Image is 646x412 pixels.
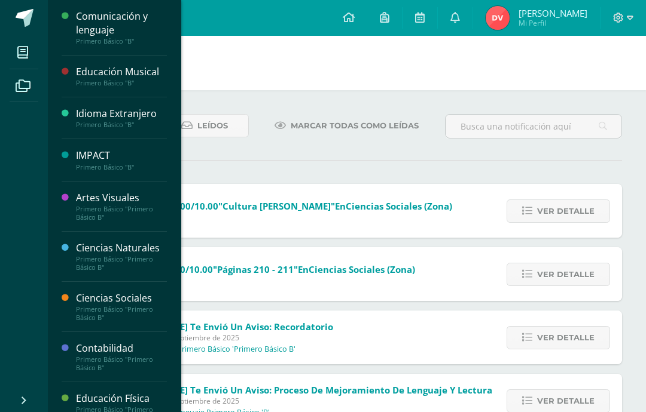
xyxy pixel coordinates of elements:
span: 3.00/10.00 [167,263,213,275]
div: Primero Básico "B" [76,163,167,171]
div: Primero Básico "Primero Básico B" [76,305,167,322]
a: Educación MusicalPrimero Básico "B" [76,65,167,87]
img: aaa1b8287a367fb90aef74bcd3af06a9.png [486,6,510,30]
div: Primero Básico "Primero Básico B" [76,355,167,372]
a: Ciencias NaturalesPrimero Básico "Primero Básico B" [76,241,167,272]
a: Comunicación y lenguajePrimero Básico "B" [76,10,167,45]
span: Ciencias Sociales (Zona) [309,263,415,275]
div: Comunicación y lenguaje [76,10,167,37]
a: Marcar todas como leídas [260,114,434,137]
span: Ver detalle [537,390,595,412]
a: Idioma ExtranjeroPrimero Básico "B" [76,107,167,129]
p: Ciencias Sociales Primero Básico 'Primero Básico B' [117,345,295,354]
span: [DATE] [121,212,452,222]
span: Leídos [197,115,228,137]
div: Ciencias Sociales [76,291,167,305]
span: Ciencias Sociales (Zona) [346,200,452,212]
div: Primero Básico "B" [76,121,167,129]
div: Primero Básico "Primero Básico B" [76,205,167,222]
span: Ver detalle [537,263,595,285]
span: [PERSON_NAME] te envió un aviso: Proceso de mejoramiento de Lenguaje y Lectura [117,384,492,396]
a: ContabilidadPrimero Básico "Primero Básico B" [76,342,167,372]
span: Obtuviste en [121,263,415,275]
div: Educación Musical [76,65,167,79]
span: Ver detalle [537,327,595,349]
a: Ciencias SocialesPrimero Básico "Primero Básico B" [76,291,167,322]
span: 10.00/10.00 [167,200,218,212]
div: IMPACT [76,149,167,162]
span: Marcar todas como leídas [291,115,419,137]
div: Educación Física [76,392,167,405]
span: [DATE] [121,275,415,285]
span: Miércoles 10 de Septiembre de 2025 [117,333,333,343]
a: IMPACTPrimero Básico "B" [76,149,167,171]
div: Artes Visuales [76,191,167,205]
span: [PERSON_NAME] te envió un aviso: Recordatorio [117,321,333,333]
div: Primero Básico "Primero Básico B" [76,255,167,272]
span: Ver detalle [537,200,595,222]
span: Obtuviste en [121,200,452,212]
span: [PERSON_NAME] [519,7,587,19]
div: Primero Básico "B" [76,79,167,87]
div: Idioma Extranjero [76,107,167,121]
span: Miércoles 10 de Septiembre de 2025 [117,396,492,406]
div: Ciencias Naturales [76,241,167,255]
span: "Cultura [PERSON_NAME]" [218,200,335,212]
a: Artes VisualesPrimero Básico "Primero Básico B" [76,191,167,222]
a: Leídos [160,114,249,137]
input: Busca una notificación aquí [446,115,621,138]
div: Contabilidad [76,342,167,355]
span: "Páginas 210 - 211" [213,263,298,275]
div: Primero Básico "B" [76,37,167,45]
span: Mi Perfil [519,18,587,28]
